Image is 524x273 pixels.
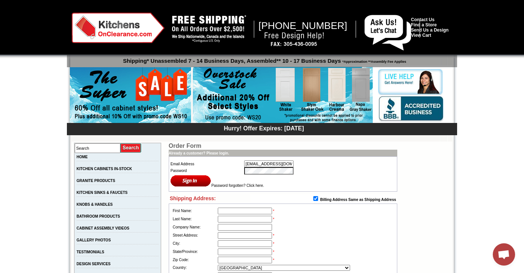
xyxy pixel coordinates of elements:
td: Password [170,167,244,175]
a: KITCHEN CABINETS IN-STOCK [77,167,132,171]
a: CABINET ASSEMBLY VIDEOS [77,226,129,230]
div: Hurry! Offer Expires: [DATE] [71,124,457,132]
input: Sign In [171,175,211,187]
div: Open chat [493,243,515,266]
a: Password forgotten? Click here. [211,183,264,188]
a: KNOBS & HANDLES [77,202,113,207]
td: Country: [172,264,217,272]
a: Send Us a Design [411,27,449,33]
span: Shipping Address: [170,195,216,201]
img: Order Form [397,146,397,146]
td: State/Province: [172,248,217,256]
p: Shipping* Unassembled 7 - 14 Business Days, Assembled** 10 - 17 Business Days [71,54,457,64]
td: Order Form [169,143,395,149]
img: Kitchens on Clearance Logo [72,13,165,43]
input: Submit [120,143,142,153]
span: [PHONE_NUMBER] [259,20,347,31]
a: Contact Us [411,17,434,22]
td: Email Address [170,160,244,167]
td: City: [172,240,217,248]
a: View Cart [411,33,431,38]
td: Street Address: [172,231,217,240]
a: TESTIMONIALS [77,250,104,254]
a: GRANITE PRODUCTS [77,179,115,183]
b: Billing Address Same as Shipping Address [320,198,396,202]
td: Zip Code: [172,256,217,264]
td: Last Name: [172,215,217,223]
td: Company Name: [172,223,217,231]
a: KITCHEN SINKS & FAUCETS [77,191,127,195]
a: GALLERY PHOTOS [77,238,111,242]
td: First Name: [172,207,217,215]
span: *Approximation **Assembly Fee Applies [341,58,406,64]
a: DESIGN SERVICES [77,262,111,266]
a: Find a Store [411,22,437,27]
td: Already a customer? Please login. [169,150,397,156]
a: BATHROOM PRODUCTS [77,214,120,218]
a: HOME [77,155,88,159]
